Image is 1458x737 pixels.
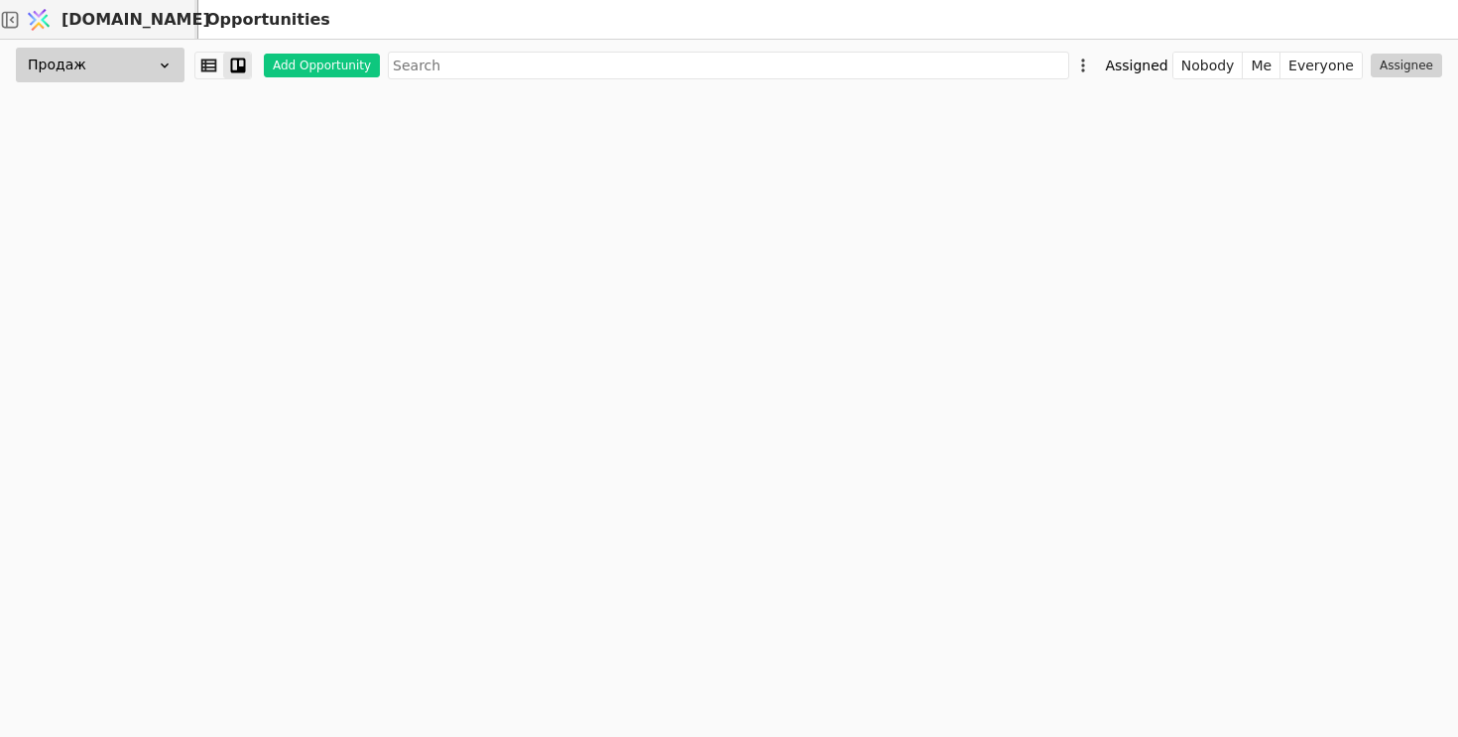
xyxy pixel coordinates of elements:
span: [DOMAIN_NAME] [61,8,210,32]
input: Search [388,52,1069,79]
button: Assignee [1371,54,1442,77]
div: Продаж [16,48,184,82]
a: [DOMAIN_NAME] [20,1,198,39]
button: Everyone [1280,52,1362,79]
img: Logo [24,1,54,39]
h2: Opportunities [198,8,330,32]
button: Me [1243,52,1280,79]
div: Assigned [1105,52,1167,79]
button: Nobody [1173,52,1244,79]
button: Add Opportunity [264,54,380,77]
